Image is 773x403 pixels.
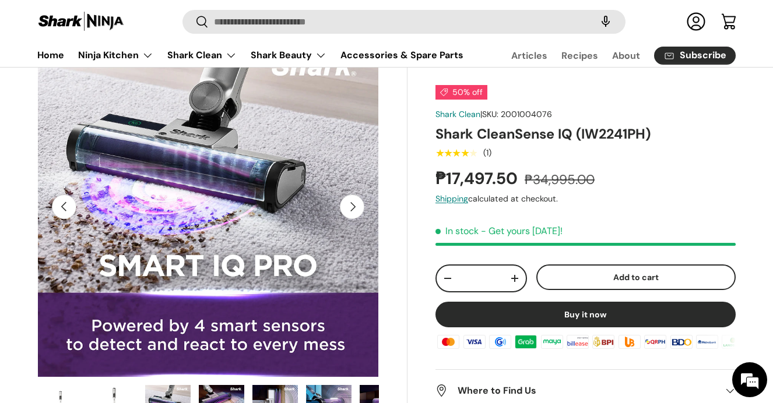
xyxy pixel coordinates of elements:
[591,333,616,351] img: bpi
[435,193,736,206] div: calculated at checkout.
[435,194,468,204] a: Shipping
[654,47,736,65] a: Subscribe
[483,149,491,157] div: (1)
[461,333,487,351] img: visa
[435,109,480,119] a: Shark Clean
[61,65,196,80] div: Leave a message
[680,51,726,61] span: Subscribe
[565,333,591,351] img: billease
[483,44,736,67] nav: Secondary
[612,44,640,67] a: About
[435,384,717,398] h2: Where to Find Us
[536,264,736,291] button: Add to cart
[435,302,736,327] button: Buy it now
[160,44,244,67] summary: Shark Clean
[435,85,487,100] span: 50% off
[481,225,563,237] p: - Get yours [DATE]!
[435,148,477,158] div: 4.0 out of 5.0 stars
[435,125,736,143] h1: Shark CleanSense IQ (IW2241PH)
[435,147,477,159] span: ★★★★★
[244,44,333,67] summary: Shark Beauty
[668,333,694,351] img: bdo
[539,333,564,351] img: maya
[525,171,595,188] s: ₱34,995.00
[617,333,642,351] img: ubp
[480,109,552,119] span: |
[6,274,222,315] textarea: Type your message and click 'Submit'
[694,333,720,351] img: metrobank
[191,6,219,34] div: Minimize live chat window
[37,44,64,66] a: Home
[642,333,668,351] img: qrph
[340,44,463,66] a: Accessories & Spare Parts
[513,333,539,351] img: grabpay
[487,333,513,351] img: gcash
[71,44,160,67] summary: Ninja Kitchen
[37,10,125,33] img: Shark Ninja Philippines
[435,225,479,237] span: In stock
[435,168,521,189] strong: ₱17,497.50
[24,125,203,242] span: We are offline. Please leave us a message.
[720,333,746,351] img: landbank
[511,44,547,67] a: Articles
[171,315,212,331] em: Submit
[435,333,461,351] img: master
[501,109,552,119] span: 2001004076
[561,44,598,67] a: Recipes
[37,44,463,67] nav: Primary
[482,109,498,119] span: SKU:
[587,9,624,35] speech-search-button: Search by voice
